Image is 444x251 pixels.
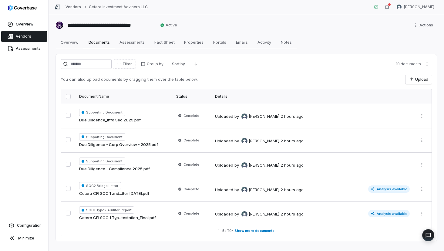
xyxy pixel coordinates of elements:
[79,94,169,99] div: Document Name
[18,236,34,241] span: Minimize
[241,162,247,168] img: Stephan Gonzalez avatar
[79,166,150,172] a: Due Diligence - Compliance 2025.pdf
[113,59,136,69] button: Filter
[79,133,125,141] span: Supporting Document
[249,114,279,120] span: [PERSON_NAME]
[16,46,41,51] span: Assessments
[79,109,125,116] span: Supporting Document
[397,5,402,9] img: Stephan Gonzalez avatar
[66,5,81,9] a: Vendors
[234,38,250,46] span: Emails
[417,111,427,120] button: More actions
[234,229,274,233] span: Show more documents
[281,187,304,193] div: 2 hours ago
[2,232,46,244] button: Minimize
[417,136,427,145] button: More actions
[61,226,432,236] button: 1 -5of10• Show more documents
[234,187,279,193] div: by
[183,113,199,118] span: Complete
[422,59,432,69] button: More actions
[255,38,274,46] span: Activity
[241,187,247,193] img: Stephan Gonzalez avatar
[168,59,189,69] button: Sort by
[404,5,434,9] span: [PERSON_NAME]
[234,114,279,120] div: by
[193,62,198,66] svg: Descending
[215,114,304,120] div: Uploaded
[417,160,427,169] button: More actions
[281,114,304,120] div: 2 hours ago
[1,19,47,30] a: Overview
[183,211,199,216] span: Complete
[17,223,42,228] span: Configuration
[215,162,304,168] div: Uploaded
[183,138,199,143] span: Complete
[241,211,247,217] img: Stephan Gonzalez avatar
[412,21,437,30] button: More actions
[1,31,47,42] a: Vendors
[211,38,229,46] span: Portals
[58,38,81,46] span: Overview
[393,2,438,12] button: Stephan Gonzalez avatar[PERSON_NAME]
[160,23,177,28] span: Active
[79,158,125,165] span: Supporting Document
[234,138,279,144] div: by
[249,211,279,217] span: [PERSON_NAME]
[123,62,132,66] span: Filter
[215,211,304,217] div: Uploaded
[79,215,156,221] a: Cetera CFI SOC 1 Typ...testation_Final.pdf
[16,34,31,39] span: Vendors
[137,59,167,69] button: Group by
[417,209,427,218] button: More actions
[61,76,198,83] p: You can also upload documents by dragging them over the table below.
[249,138,279,144] span: [PERSON_NAME]
[183,187,199,192] span: Complete
[152,38,177,46] span: Fact Sheet
[89,5,148,9] a: Cetera Investment Advisers LLC
[79,142,158,148] a: Due Diligence - Corp Overview - 2025.pdf
[79,117,141,123] a: Due Diligence_Info Sec 2025.pdf
[215,94,410,99] div: Details
[249,187,279,193] span: [PERSON_NAME]
[79,182,121,189] span: SOC2 Bridge Letter
[281,138,304,144] div: 2 hours ago
[8,5,37,11] img: logo-D7KZi-bG.svg
[241,138,247,144] img: Stephan Gonzalez avatar
[405,75,432,84] button: Upload
[176,94,208,99] div: Status
[417,185,427,194] button: More actions
[86,38,112,46] span: Documents
[1,43,47,54] a: Assessments
[190,59,202,69] button: Descending
[215,138,304,144] div: Uploaded
[117,38,147,46] span: Assessments
[79,206,134,214] span: SOC1 Type2 Auditor Report
[278,38,294,46] span: Notes
[2,220,46,231] a: Configuration
[396,62,421,66] span: 10 documents
[368,210,410,217] span: Analysis available
[281,162,304,168] div: 2 hours ago
[234,162,279,168] div: by
[281,211,304,217] div: 2 hours ago
[182,38,206,46] span: Properties
[234,211,279,217] div: by
[79,191,149,197] a: Cetera CFI SOC 1 and...tter [DATE].pdf
[215,187,304,193] div: Uploaded
[241,114,247,120] img: Stephan Gonzalez avatar
[368,185,410,193] span: Analysis available
[16,22,33,27] span: Overview
[249,162,279,168] span: [PERSON_NAME]
[183,162,199,167] span: Complete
